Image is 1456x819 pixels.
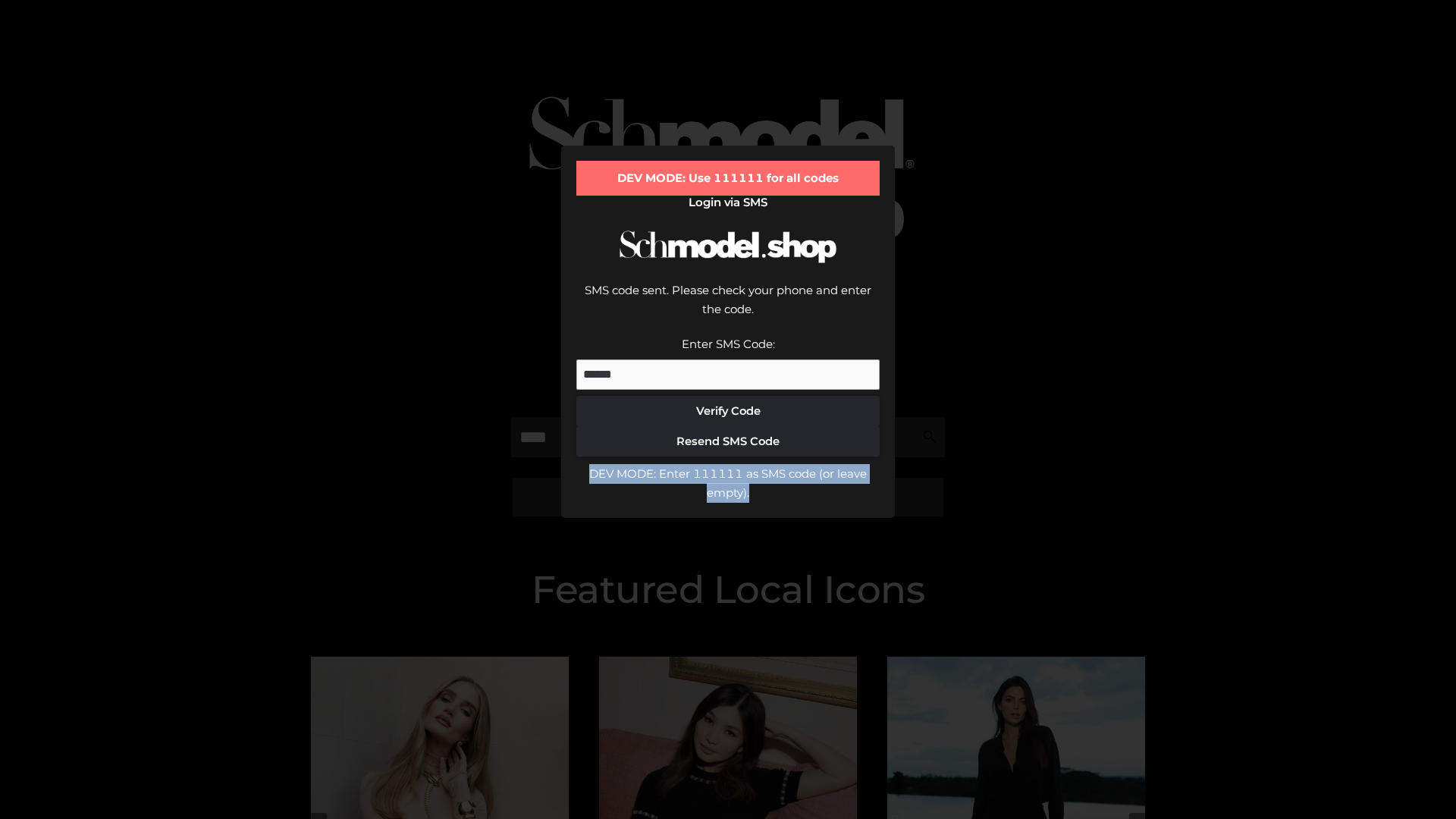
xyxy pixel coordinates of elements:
h2: Login via SMS [576,196,880,209]
button: Verify Code [576,396,880,426]
div: DEV MODE: Use 111111 for all codes [576,161,880,196]
img: Schmodel Logo [614,217,842,277]
label: Enter SMS Code: [682,337,775,351]
div: SMS code sent. Please check your phone and enter the code. [576,281,880,334]
button: Resend SMS Code [576,426,880,457]
div: DEV MODE: Enter 111111 as SMS code (or leave empty). [576,464,880,503]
